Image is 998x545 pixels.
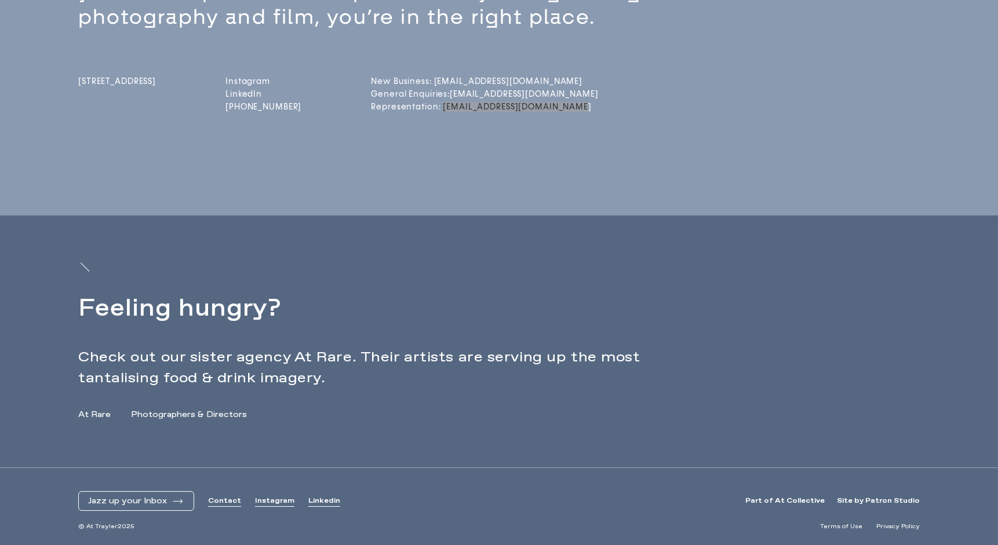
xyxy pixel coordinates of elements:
span: Jazz up your Inbox [88,496,167,506]
a: At Rare [78,409,111,421]
a: Site by Patron Studio [837,496,920,506]
a: General Enquiries:[EMAIL_ADDRESS][DOMAIN_NAME] [371,89,462,99]
a: Privacy Policy [876,522,920,531]
a: Instagram [255,496,294,506]
a: Photographers & Directors [131,409,247,421]
a: [PHONE_NUMBER] [225,102,301,112]
a: Instagram [225,76,301,86]
a: Contact [208,496,241,506]
a: Representation: [EMAIL_ADDRESS][DOMAIN_NAME] [371,102,462,112]
h2: Feeling hungry? [78,292,694,327]
span: [STREET_ADDRESS] [78,76,156,86]
a: Linkedin [308,496,340,506]
a: New Business: [EMAIL_ADDRESS][DOMAIN_NAME] [371,76,462,86]
span: © At Trayler 2025 [78,522,134,531]
a: LinkedIn [225,89,301,99]
a: Part of At Collective [745,496,825,506]
p: Check out our sister agency At Rare. Their artists are serving up the most tantalising food & dri... [78,347,694,389]
a: [STREET_ADDRESS] [78,76,156,115]
a: Terms of Use [820,522,862,531]
button: Jazz up your Inbox [88,496,184,506]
